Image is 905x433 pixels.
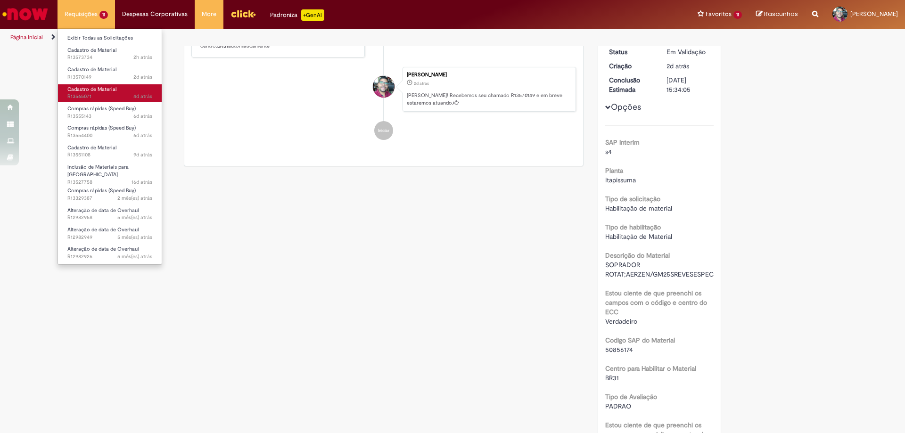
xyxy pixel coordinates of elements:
b: SAP Interim [605,138,640,147]
span: Habilitação de material [605,204,672,212]
b: Planta [605,166,623,175]
a: Aberto R12982958 : Alteração de data de Overhaul [58,205,162,223]
span: 50856174 [605,345,633,354]
span: Alteração de data de Overhaul [67,245,139,253]
a: Aberto R12982926 : Alteração de data de Overhaul [58,244,162,261]
a: Exibir Todas as Solicitações [58,33,162,43]
a: Aberto R13527758 : Inclusão de Materiais para Estoques [58,162,162,182]
time: 12/09/2025 13:50:46 [132,179,152,186]
span: 6d atrás [133,113,152,120]
span: 2d atrás [133,74,152,81]
dt: Criação [602,61,660,71]
span: 6d atrás [133,132,152,139]
dt: Conclusão Estimada [602,75,660,94]
span: R13555143 [67,113,152,120]
span: [PERSON_NAME] [850,10,898,18]
span: R13565071 [67,93,152,100]
div: [PERSON_NAME] [407,72,571,78]
span: Cadastro de Material [67,47,116,54]
a: Aberto R13554400 : Compras rápidas (Speed Buy) [58,123,162,140]
span: Favoritos [706,9,732,19]
span: R12982949 [67,234,152,241]
p: [PERSON_NAME]! Recebemos seu chamado R13570149 e em breve estaremos atuando. [407,92,571,106]
a: Página inicial [10,33,43,41]
div: Padroniza [270,9,324,21]
img: click_logo_yellow_360x200.png [230,7,256,21]
span: Rascunhos [764,9,798,18]
a: Rascunhos [756,10,798,19]
a: Aberto R12982949 : Alteração de data de Overhaul [58,225,162,242]
span: s4 [605,147,612,156]
span: Alteração de data de Overhaul [67,226,139,233]
b: Centro para Habilitar o Material [605,364,696,373]
span: Alteração de data de Overhaul [67,207,139,214]
a: Aberto R13329387 : Compras rápidas (Speed Buy) [58,186,162,203]
time: 28/04/2025 08:19:03 [117,234,152,241]
span: Compras rápidas (Speed Buy) [67,105,136,112]
span: 16d atrás [132,179,152,186]
time: 25/09/2025 08:17:59 [133,93,152,100]
a: Aberto R13565071 : Cadastro de Material [58,84,162,102]
span: Inclusão de Materiais para [GEOGRAPHIC_DATA] [67,163,129,178]
b: Tipo de habilitação [605,223,661,231]
span: R13551108 [67,151,152,159]
div: 26/09/2025 11:33:58 [666,61,710,71]
span: R12982926 [67,253,152,261]
img: ServiceNow [1,5,49,24]
p: +GenAi [301,9,324,21]
time: 22/09/2025 13:18:13 [133,113,152,120]
ul: Requisições [58,28,162,265]
li: Thiago Melo De Lima E Silva [191,67,576,112]
span: Habilitação de Material [605,232,672,241]
a: Aberto R13555143 : Compras rápidas (Speed Buy) [58,104,162,121]
a: Aberto R13551108 : Cadastro de Material [58,143,162,160]
time: 26/09/2025 11:33:58 [414,81,429,86]
span: R13527758 [67,179,152,186]
div: [DATE] 15:34:05 [666,75,710,94]
dt: Status [602,47,660,57]
span: R13570149 [67,74,152,81]
a: Aberto R13570149 : Cadastro de Material [58,65,162,82]
time: 28/09/2025 08:54:30 [133,54,152,61]
span: R13329387 [67,195,152,202]
span: 5 mês(es) atrás [117,214,152,221]
span: SOPRADOR ROTAT;AERZEN/GM25SREVESESPEC [605,261,714,278]
span: 2d atrás [414,81,429,86]
span: 9d atrás [133,151,152,158]
time: 22/09/2025 10:59:58 [133,132,152,139]
time: 26/09/2025 11:34:02 [133,74,152,81]
span: 4d atrás [133,93,152,100]
span: Cadastro de Material [67,86,116,93]
span: 11 [733,11,742,19]
span: R12982958 [67,214,152,221]
span: Itapissuma [605,176,636,184]
span: Requisições [65,9,98,19]
div: Em Validação [666,47,710,57]
span: Cadastro de Material [67,144,116,151]
b: Tipo de Avaliação [605,392,657,401]
span: 11 [99,11,108,19]
span: 5 mês(es) atrás [117,234,152,241]
time: 26/09/2025 11:33:58 [666,62,689,70]
b: Tipo de solicitação [605,195,660,203]
a: Aberto R13573734 : Cadastro de Material [58,45,162,63]
span: R13554400 [67,132,152,139]
span: Compras rápidas (Speed Buy) [67,187,136,194]
span: 2d atrás [666,62,689,70]
time: 28/07/2025 14:26:21 [117,195,152,202]
time: 28/04/2025 08:21:43 [117,214,152,221]
b: BR31 [217,42,228,49]
span: Despesas Corporativas [122,9,188,19]
b: Descrição do Material [605,251,670,260]
span: 2 mês(es) atrás [117,195,152,202]
div: Thiago Melo De Lima E Silva [373,76,395,98]
span: BR31 [605,374,619,382]
span: Cadastro de Material [67,66,116,73]
time: 28/04/2025 08:14:36 [117,253,152,260]
span: R13573734 [67,54,152,61]
span: 5 mês(es) atrás [117,253,152,260]
span: Verdadeiro [605,317,637,326]
time: 19/09/2025 14:57:44 [133,151,152,158]
b: Codigo SAP do Material [605,336,675,344]
span: Compras rápidas (Speed Buy) [67,124,136,131]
